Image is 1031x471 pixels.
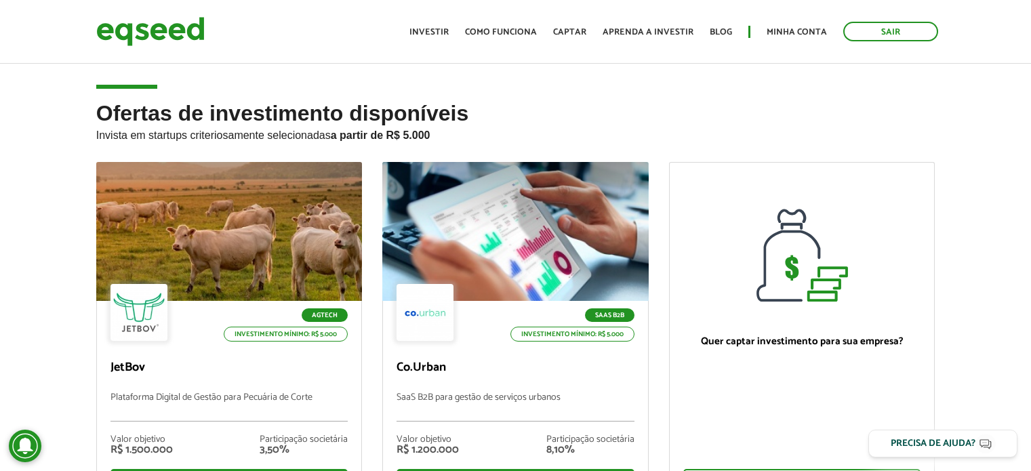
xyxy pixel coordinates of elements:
p: Co.Urban [397,361,634,375]
div: R$ 1.200.000 [397,445,459,455]
h2: Ofertas de investimento disponíveis [96,102,935,162]
div: R$ 1.500.000 [110,445,173,455]
div: Valor objetivo [110,435,173,445]
a: Captar [553,28,586,37]
div: Participação societária [260,435,348,445]
div: Participação societária [546,435,634,445]
a: Minha conta [767,28,827,37]
p: SaaS B2B para gestão de serviços urbanos [397,392,634,422]
p: Investimento mínimo: R$ 5.000 [224,327,348,342]
p: JetBov [110,361,348,375]
div: 3,50% [260,445,348,455]
p: Invista em startups criteriosamente selecionadas [96,125,935,142]
p: Plataforma Digital de Gestão para Pecuária de Corte [110,392,348,422]
div: Valor objetivo [397,435,459,445]
img: EqSeed [96,14,205,49]
p: Agtech [302,308,348,322]
p: SaaS B2B [585,308,634,322]
a: Investir [409,28,449,37]
a: Aprenda a investir [603,28,693,37]
p: Quer captar investimento para sua empresa? [683,335,921,348]
div: 8,10% [546,445,634,455]
strong: a partir de R$ 5.000 [331,129,430,141]
a: Blog [710,28,732,37]
p: Investimento mínimo: R$ 5.000 [510,327,634,342]
a: Sair [843,22,938,41]
a: Como funciona [465,28,537,37]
